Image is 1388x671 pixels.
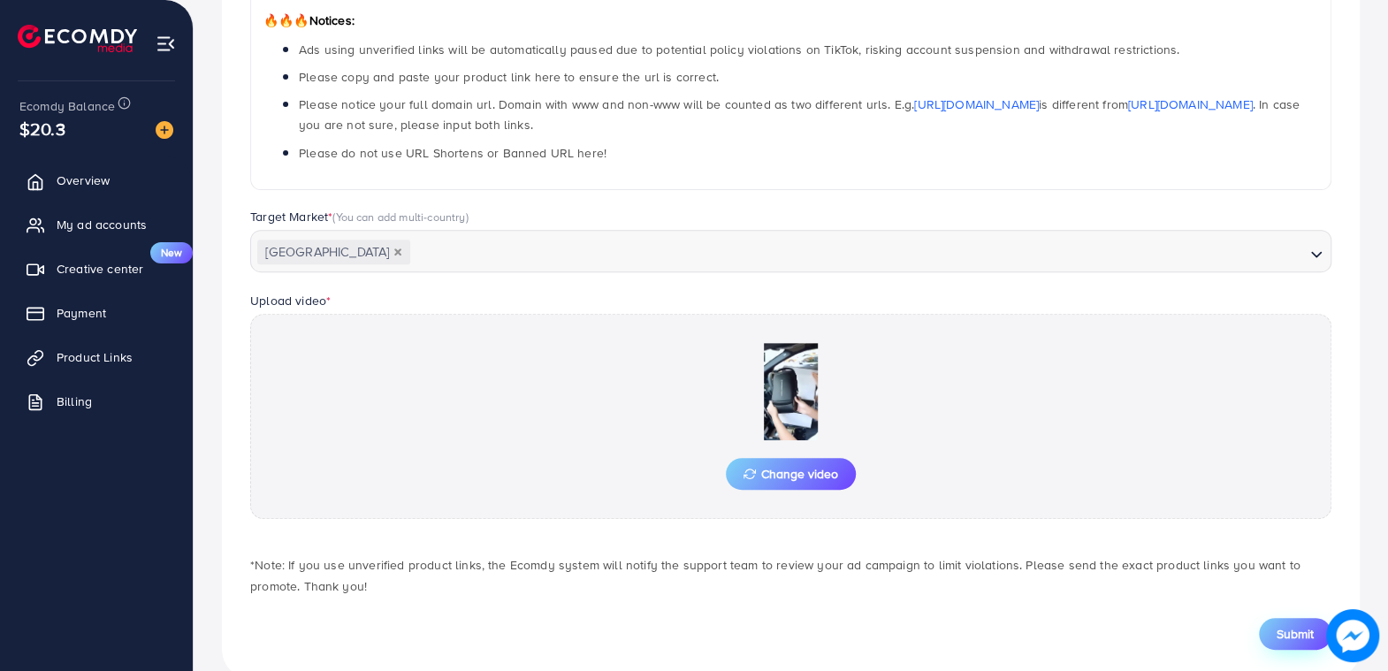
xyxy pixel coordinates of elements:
[57,393,92,410] span: Billing
[299,95,1300,133] span: Please notice your full domain url. Domain with www and non-www will be counted as two different ...
[156,121,173,139] img: image
[1277,625,1314,643] span: Submit
[703,343,880,440] img: Preview Image
[13,207,179,242] a: My ad accounts
[57,260,143,278] span: Creative center
[18,25,137,52] img: logo
[57,348,133,366] span: Product Links
[332,209,468,225] span: (You can add multi-country)
[1326,609,1379,662] img: image
[19,97,115,115] span: Ecomdy Balance
[257,240,410,264] span: [GEOGRAPHIC_DATA]
[393,248,402,256] button: Deselect Pakistan
[250,230,1331,272] div: Search for option
[13,251,179,286] a: Creative centerNew
[57,172,110,189] span: Overview
[263,11,309,29] span: 🔥🔥🔥
[299,144,606,162] span: Please do not use URL Shortens or Banned URL here!
[744,468,838,480] span: Change video
[914,95,1039,113] a: [URL][DOMAIN_NAME]
[57,216,147,233] span: My ad accounts
[263,11,355,29] span: Notices:
[299,41,1179,58] span: Ads using unverified links will be automatically paused due to potential policy violations on Tik...
[412,239,1303,266] input: Search for option
[250,208,469,225] label: Target Market
[13,163,179,198] a: Overview
[13,384,179,419] a: Billing
[250,292,331,309] label: Upload video
[150,242,193,263] span: New
[299,68,719,86] span: Please copy and paste your product link here to ensure the url is correct.
[1259,618,1331,650] button: Submit
[1128,95,1253,113] a: [URL][DOMAIN_NAME]
[156,34,176,54] img: menu
[726,458,856,490] button: Change video
[13,339,179,375] a: Product Links
[57,304,106,322] span: Payment
[19,116,65,141] span: $20.3
[250,554,1331,597] p: *Note: If you use unverified product links, the Ecomdy system will notify the support team to rev...
[13,295,179,331] a: Payment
